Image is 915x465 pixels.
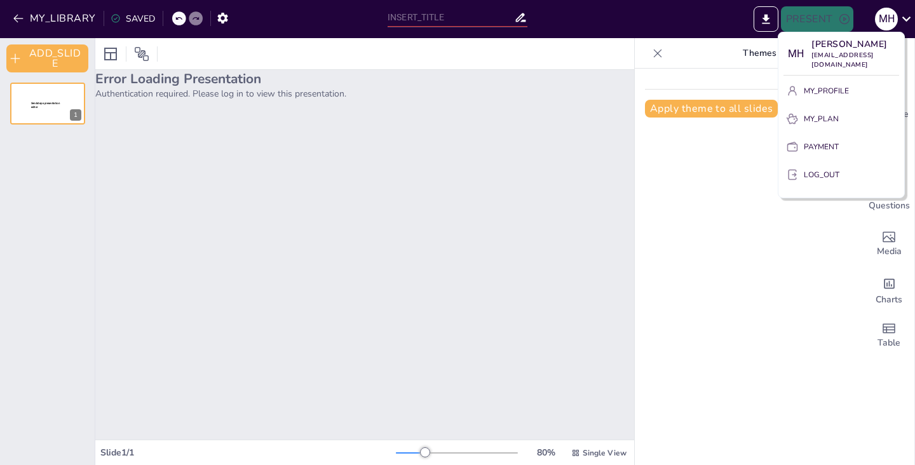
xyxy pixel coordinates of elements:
[783,137,899,157] button: PAYMENT
[783,43,806,65] div: M H
[783,109,899,129] button: MY_PLAN
[783,81,899,101] button: MY_PROFILE
[783,165,899,185] button: LOG_OUT
[804,85,849,97] p: MY_PROFILE
[811,37,899,51] p: [PERSON_NAME]
[804,141,839,152] p: PAYMENT
[804,113,839,125] p: MY_PLAN
[804,169,839,180] p: LOG_OUT
[811,51,899,70] p: [EMAIL_ADDRESS][DOMAIN_NAME]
